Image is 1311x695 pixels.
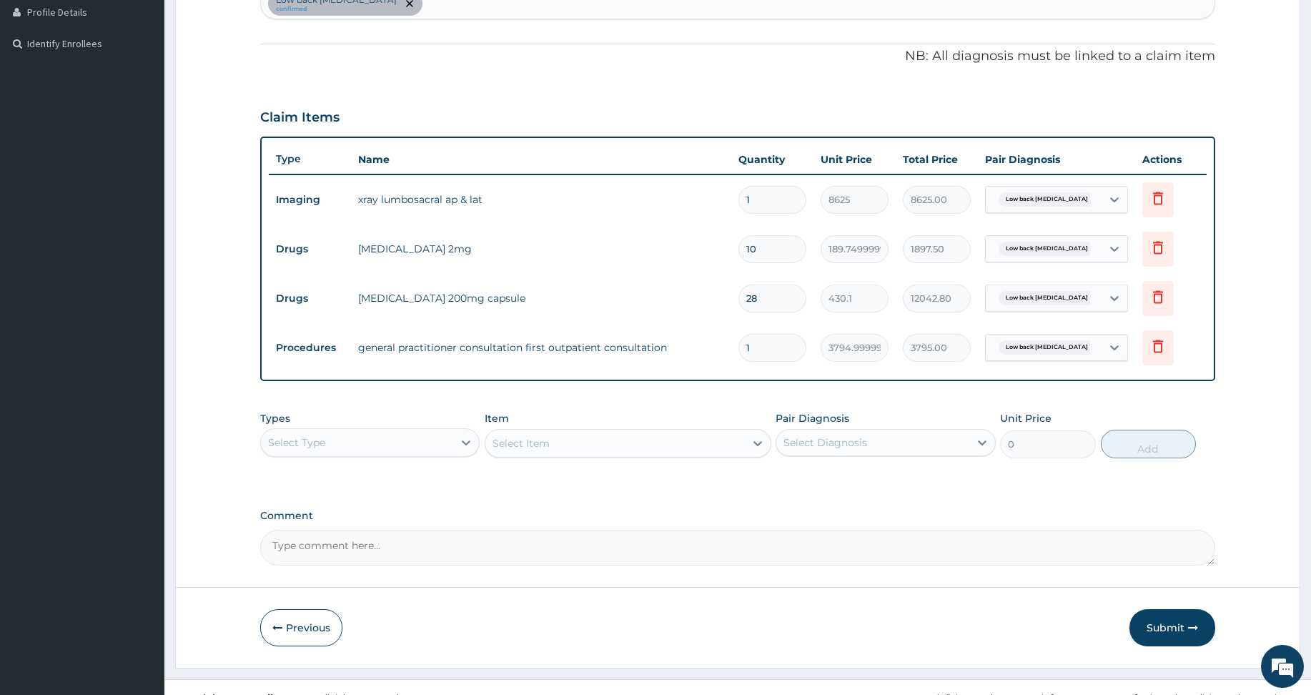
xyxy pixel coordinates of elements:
td: xray lumbosacral ap & lat [351,185,731,214]
img: d_794563401_company_1708531726252_794563401 [26,72,58,107]
label: Types [260,413,290,425]
label: Comment [260,510,1215,522]
td: general practitioner consultation first outpatient consultation [351,333,731,362]
span: Low back [MEDICAL_DATA] [999,242,1095,256]
label: Item [485,411,509,425]
td: Drugs [269,236,351,262]
div: Select Type [268,435,325,450]
div: Minimize live chat window [234,7,269,41]
textarea: Type your message and hit 'Enter' [7,390,272,440]
span: Low back [MEDICAL_DATA] [999,192,1095,207]
span: Low back [MEDICAL_DATA] [999,340,1095,355]
label: Pair Diagnosis [776,411,849,425]
button: Add [1101,430,1197,458]
label: Unit Price [1000,411,1052,425]
th: Type [269,146,351,172]
th: Quantity [731,145,813,174]
td: Drugs [269,285,351,312]
td: [MEDICAL_DATA] 200mg capsule [351,284,731,312]
button: Submit [1129,609,1215,646]
td: Imaging [269,187,351,213]
th: Total Price [896,145,978,174]
div: Select Diagnosis [783,435,867,450]
h3: Claim Items [260,110,340,126]
th: Name [351,145,731,174]
button: Previous [260,609,342,646]
p: NB: All diagnosis must be linked to a claim item [260,47,1215,66]
td: [MEDICAL_DATA] 2mg [351,235,731,263]
th: Unit Price [813,145,896,174]
span: We're online! [83,180,197,325]
span: Low back [MEDICAL_DATA] [999,291,1095,305]
td: Procedures [269,335,351,361]
th: Actions [1135,145,1207,174]
th: Pair Diagnosis [978,145,1135,174]
div: Chat with us now [74,80,240,99]
small: confirmed [276,6,397,13]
